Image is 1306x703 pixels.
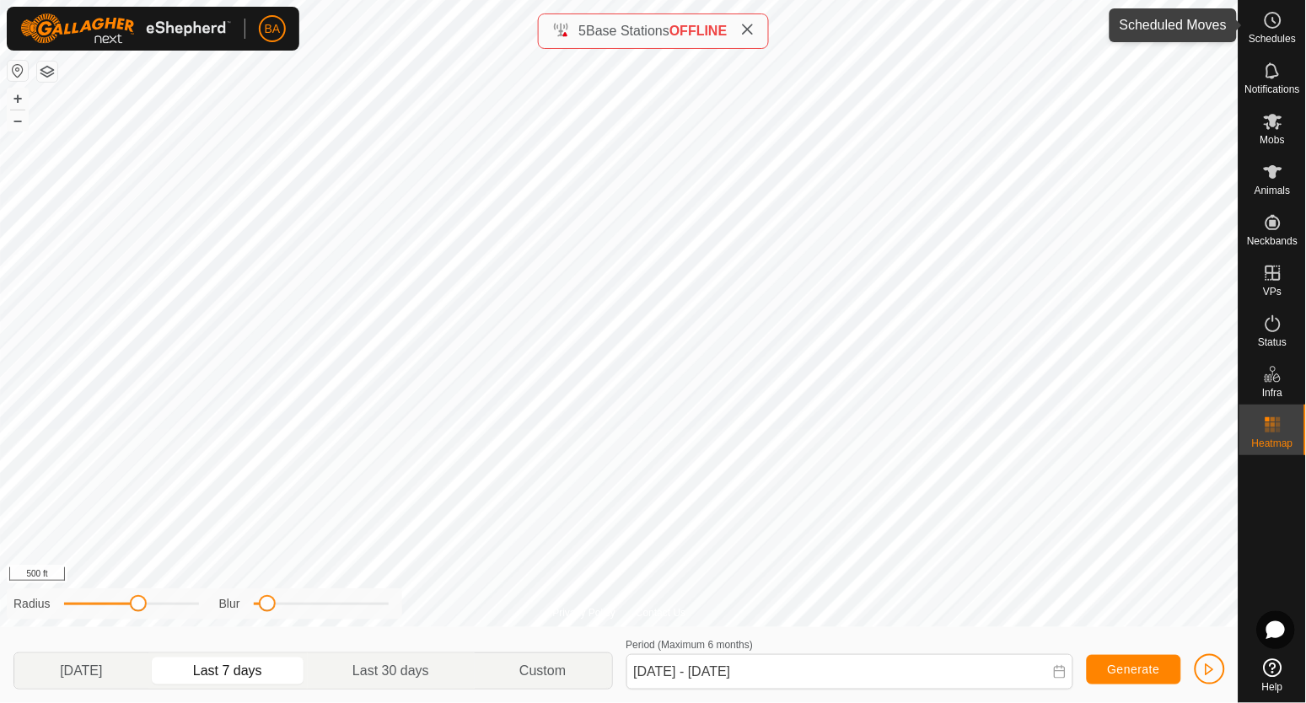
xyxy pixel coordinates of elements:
a: Help [1239,652,1306,699]
span: Last 30 days [352,661,429,681]
button: + [8,89,28,109]
label: Blur [219,595,240,613]
button: Map Layers [37,62,57,82]
a: Privacy Policy [552,605,615,620]
span: 5 [578,24,586,38]
button: Generate [1087,655,1181,684]
span: Base Stations [586,24,669,38]
span: Status [1258,337,1287,347]
button: Reset Map [8,61,28,81]
span: Help [1262,682,1283,692]
span: Last 7 days [193,661,262,681]
span: Heatmap [1252,438,1293,448]
span: Generate [1108,663,1160,676]
span: Notifications [1245,84,1300,94]
span: [DATE] [60,661,102,681]
a: Contact Us [636,605,685,620]
span: Infra [1262,388,1282,398]
span: Schedules [1249,34,1296,44]
span: VPs [1263,287,1282,297]
img: Gallagher Logo [20,13,231,44]
span: BA [265,20,281,38]
span: Custom [519,661,566,681]
span: Neckbands [1247,236,1298,246]
span: Animals [1255,185,1291,196]
button: – [8,110,28,131]
span: OFFLINE [669,24,727,38]
span: Mobs [1260,135,1285,145]
label: Radius [13,595,51,613]
label: Period (Maximum 6 months) [626,639,754,651]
